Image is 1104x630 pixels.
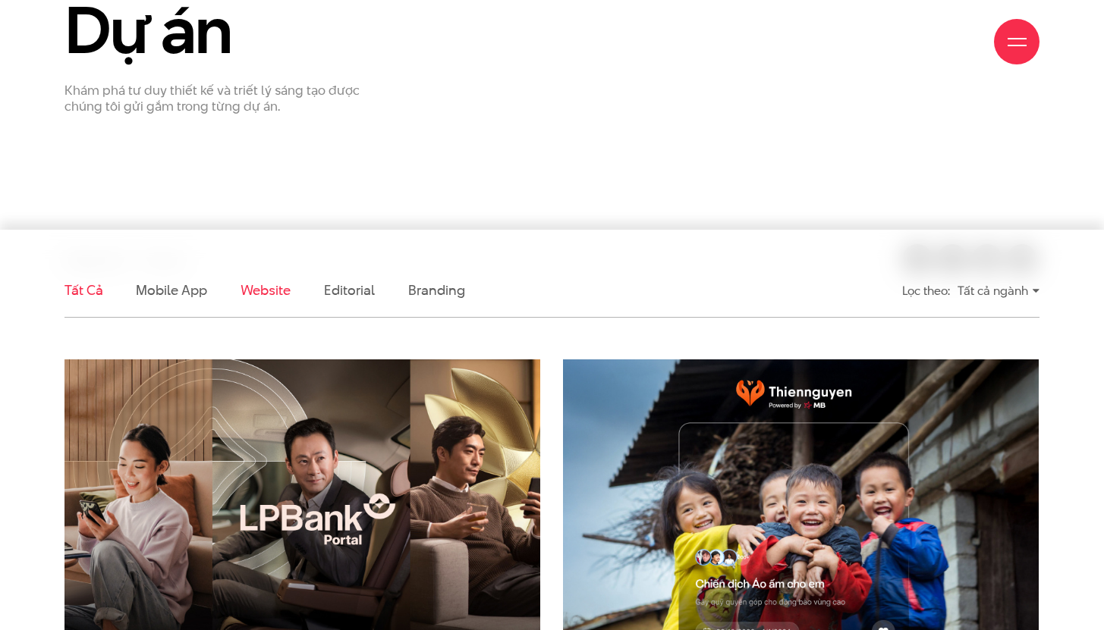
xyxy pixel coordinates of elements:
[136,281,206,299] a: Mobile app
[958,277,1040,304] div: Tất cả ngành
[241,281,291,299] a: Website
[324,281,375,299] a: Editorial
[408,281,464,299] a: Branding
[902,277,950,304] div: Lọc theo:
[64,83,374,114] p: Khám phá tư duy thiết kế và triết lý sáng tạo được chúng tôi gửi gắm trong từng dự án.
[64,281,102,299] a: Tất cả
